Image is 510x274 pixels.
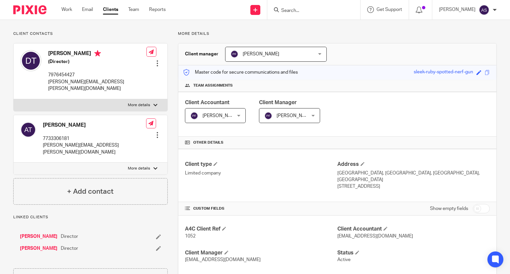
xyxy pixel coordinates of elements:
[183,69,298,76] p: Master code for secure communications and files
[82,6,93,13] a: Email
[13,215,168,220] p: Linked clients
[48,50,146,58] h4: [PERSON_NAME]
[337,257,351,262] span: Active
[43,142,146,156] p: [PERSON_NAME][EMAIL_ADDRESS][PERSON_NAME][DOMAIN_NAME]
[67,186,114,197] h4: + Add contact
[185,161,337,168] h4: Client type
[479,5,489,15] img: svg%3E
[20,233,57,240] a: [PERSON_NAME]
[43,122,146,129] h4: [PERSON_NAME]
[149,6,166,13] a: Reports
[193,140,223,145] span: Other details
[337,170,490,183] p: [GEOGRAPHIC_DATA], [GEOGRAPHIC_DATA], [GEOGRAPHIC_DATA], [GEOGRAPHIC_DATA]
[20,245,57,252] a: [PERSON_NAME]
[94,50,101,57] i: Primary
[203,113,239,118] span: [PERSON_NAME]
[337,234,413,239] span: [EMAIL_ADDRESS][DOMAIN_NAME]
[61,6,72,13] a: Work
[48,58,146,65] h5: (Director)
[128,6,139,13] a: Team
[230,50,238,58] img: svg%3E
[185,51,218,57] h3: Client manager
[185,206,337,211] h4: CUSTOM FIELDS
[277,113,313,118] span: [PERSON_NAME]
[414,69,473,76] div: sleek-ruby-spotted-nerf-gun
[48,79,146,92] p: [PERSON_NAME][EMAIL_ADDRESS][PERSON_NAME][DOMAIN_NAME]
[20,50,42,71] img: svg%3E
[337,161,490,168] h4: Address
[281,8,340,14] input: Search
[377,7,402,12] span: Get Support
[337,183,490,190] p: [STREET_ADDRESS]
[128,103,150,108] p: More details
[61,233,78,240] span: Director
[48,72,146,78] p: 7976454427
[243,52,279,56] span: [PERSON_NAME]
[185,100,229,105] span: Client Accountant
[337,249,490,256] h4: Status
[103,6,118,13] a: Clients
[259,100,297,105] span: Client Manager
[185,249,337,256] h4: Client Manager
[13,5,46,14] img: Pixie
[185,234,196,239] span: 1052
[185,257,261,262] span: [EMAIL_ADDRESS][DOMAIN_NAME]
[178,31,497,36] p: More details
[185,226,337,233] h4: A4C Client Ref
[61,245,78,252] span: Director
[20,122,36,138] img: svg%3E
[13,31,168,36] p: Client contacts
[190,112,198,120] img: svg%3E
[439,6,475,13] p: [PERSON_NAME]
[337,226,490,233] h4: Client Accountant
[185,170,337,176] p: Limited company
[430,205,468,212] label: Show empty fields
[43,135,146,142] p: 7733306181
[128,166,150,171] p: More details
[193,83,233,88] span: Team assignments
[264,112,272,120] img: svg%3E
